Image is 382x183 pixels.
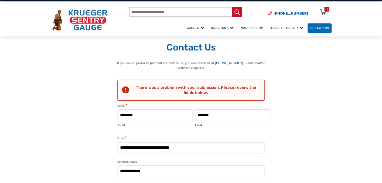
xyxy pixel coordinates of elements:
img: Krueger Sentry Gauge [51,10,107,31]
h1: Contact Us [51,42,332,54]
div: 0 [326,7,328,12]
a: Gauges [184,22,208,33]
a: Resource Library [267,22,308,33]
span: Industries [211,26,233,29]
label: Email [117,136,127,141]
span: Machining [241,26,263,29]
a: [PHONE_NUMBER] [215,61,243,65]
a: Industries [208,22,238,33]
a: Contact Us [308,23,332,33]
a: Machining [238,22,267,33]
h2: There was a problem with your submission. Please review the fields below. [132,85,260,95]
span: Gauges [187,26,204,29]
label: Company Name [117,160,137,164]
span: Contact Us [310,26,329,30]
a: Phone Number (920) 434-8860 [268,11,308,16]
legend: Name [117,103,127,108]
label: First [118,122,193,128]
label: Last [195,122,270,128]
p: If you would prefer to just call and talk to us, you can reach us at: . Fields marked with are re... [111,61,271,71]
span: Resource Library [270,26,303,29]
span: [PHONE_NUMBER] [274,11,308,16]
